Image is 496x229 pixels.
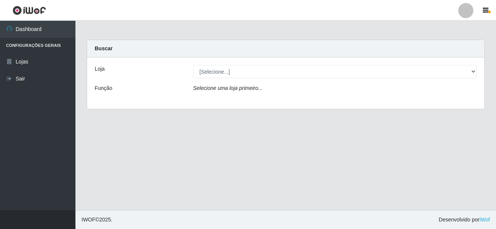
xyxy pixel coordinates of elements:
span: Desenvolvido por [439,216,490,224]
i: Selecione uma loja primeiro... [193,85,263,91]
strong: Buscar [95,45,112,51]
span: IWOF [81,217,95,223]
span: © 2025 . [81,216,112,224]
label: Loja [95,65,104,73]
a: iWof [479,217,490,223]
img: CoreUI Logo [12,6,46,15]
label: Função [95,84,112,92]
